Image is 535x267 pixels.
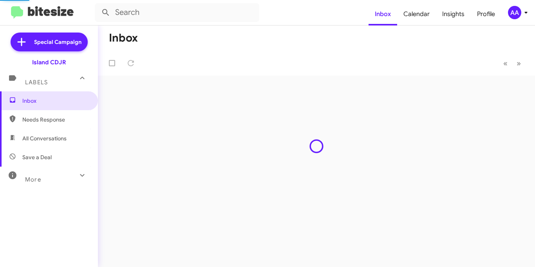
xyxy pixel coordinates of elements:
[22,116,89,124] span: Needs Response
[32,58,66,66] div: Island CDJR
[517,58,521,68] span: »
[22,153,52,161] span: Save a Deal
[501,6,526,19] button: AA
[499,55,526,71] nav: Page navigation example
[397,3,436,25] a: Calendar
[503,58,508,68] span: «
[34,38,81,46] span: Special Campaign
[95,3,259,22] input: Search
[109,32,138,44] h1: Inbox
[25,176,41,183] span: More
[22,134,67,142] span: All Conversations
[508,6,521,19] div: AA
[471,3,501,25] a: Profile
[436,3,471,25] a: Insights
[22,97,89,105] span: Inbox
[25,79,48,86] span: Labels
[499,55,512,71] button: Previous
[11,33,88,51] a: Special Campaign
[369,3,397,25] a: Inbox
[512,55,526,71] button: Next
